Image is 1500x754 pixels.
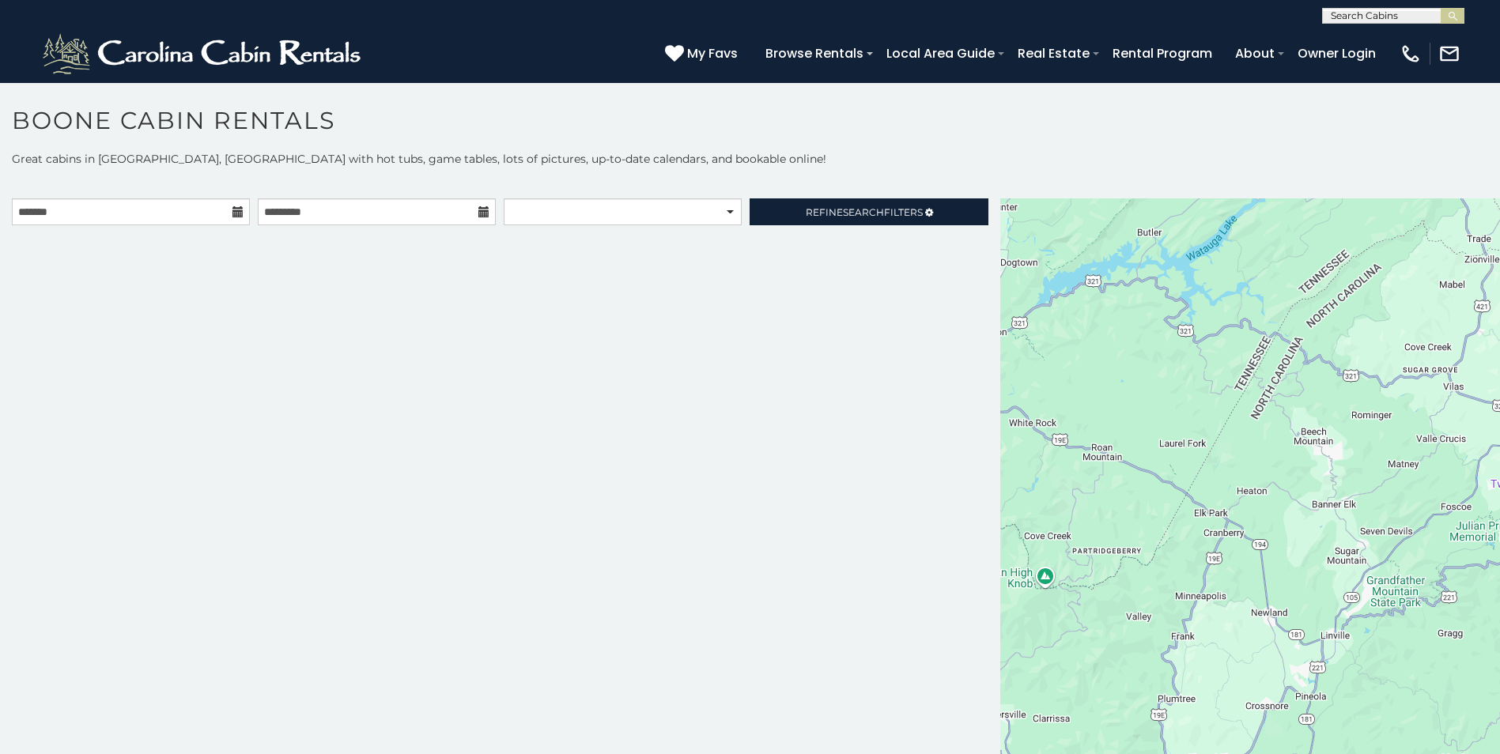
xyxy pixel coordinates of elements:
img: phone-regular-white.png [1400,43,1422,65]
span: Refine Filters [806,206,923,218]
a: My Favs [665,43,742,64]
span: My Favs [687,43,738,63]
img: mail-regular-white.png [1438,43,1460,65]
a: Real Estate [1010,40,1098,67]
a: Browse Rentals [758,40,871,67]
a: Rental Program [1105,40,1220,67]
img: White-1-2.png [40,30,368,77]
a: Owner Login [1290,40,1384,67]
a: Local Area Guide [878,40,1003,67]
a: About [1227,40,1283,67]
span: Search [843,206,884,218]
a: RefineSearchFilters [750,198,988,225]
